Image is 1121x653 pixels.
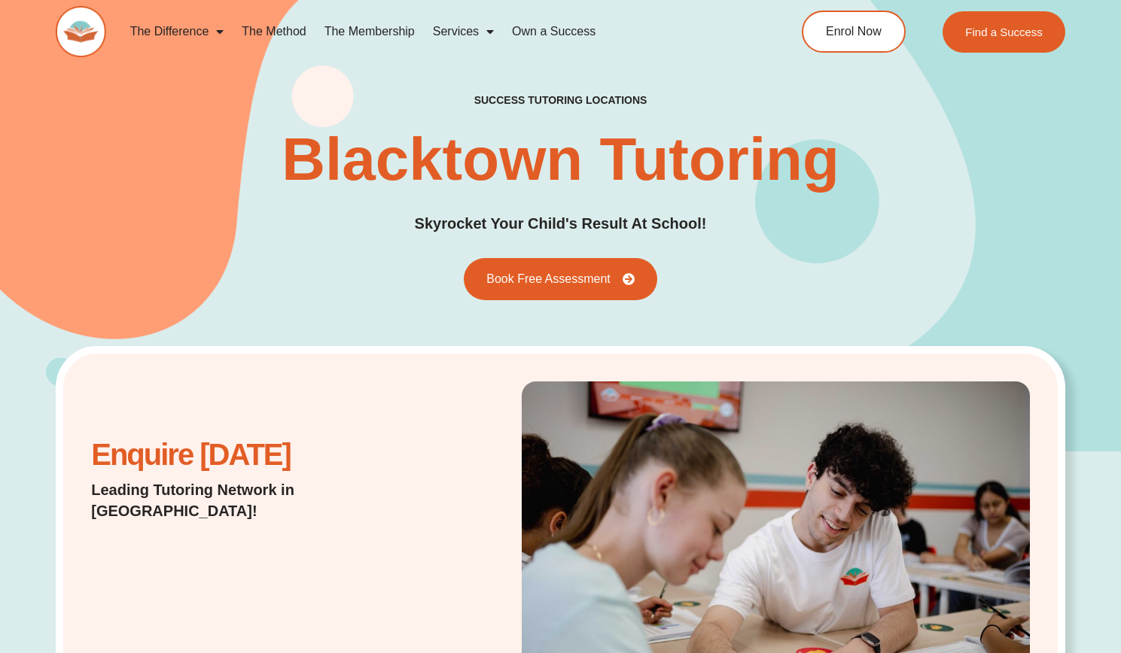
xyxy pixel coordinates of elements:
span: Enrol Now [826,26,882,38]
a: Book Free Assessment [464,258,657,300]
span: Book Free Assessment [486,273,611,285]
h2: Enquire [DATE] [91,445,428,464]
h1: Blacktown Tutoring [282,129,839,190]
a: The Membership [315,14,424,49]
a: Own a Success [503,14,605,49]
a: The Method [233,14,315,49]
a: Enrol Now [802,11,906,53]
h2: Leading Tutoring Network in [GEOGRAPHIC_DATA]! [91,479,428,521]
iframe: Website Lead Form [91,536,428,649]
a: The Difference [121,14,233,49]
nav: Menu [121,14,745,49]
h2: success tutoring locations [474,93,647,107]
span: Find a Success [965,26,1043,38]
a: Services [424,14,503,49]
a: Find a Success [943,11,1065,53]
h2: Skyrocket Your Child's Result At School! [415,212,707,235]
